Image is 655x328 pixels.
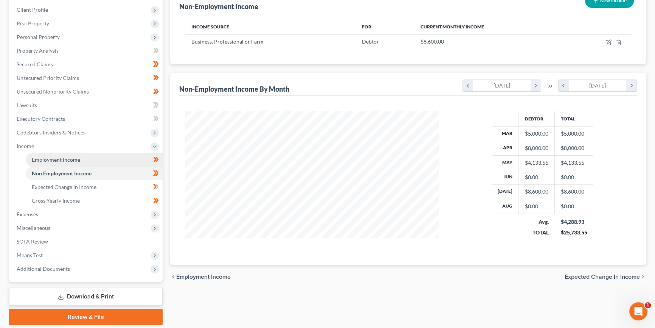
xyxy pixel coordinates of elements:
[9,309,163,325] a: Review & File
[629,302,647,320] iframe: Intercom live chat
[492,155,519,170] th: May
[421,38,444,45] span: $8,600.00
[525,130,548,137] div: $5,000.00
[32,197,80,204] span: Gross Yearly Income
[492,127,519,141] th: Mar
[559,80,569,91] i: chevron_left
[555,170,593,184] td: $0.00
[26,180,163,194] a: Expected Change in Income
[555,127,593,141] td: $5,000.00
[362,38,379,45] span: Debtor
[17,129,85,136] span: Codebtors Insiders & Notices
[531,80,541,91] i: chevron_right
[26,167,163,180] a: Non Employment Income
[32,184,96,190] span: Expected Change in Income
[555,199,593,214] td: $0.00
[17,252,43,258] span: Means Test
[463,80,473,91] i: chevron_left
[179,2,258,11] div: Non-Employment Income
[17,211,38,217] span: Expenses
[626,80,636,91] i: chevron_right
[362,24,371,30] span: For
[17,143,34,149] span: Income
[17,61,53,67] span: Secured Claims
[561,218,587,226] div: $4,288.93
[547,82,552,89] span: to
[17,6,48,13] span: Client Profile
[11,85,163,98] a: Unsecured Nonpriority Claims
[525,188,548,195] div: $8,600.00
[525,203,548,210] div: $0.00
[640,274,646,280] i: chevron_right
[525,144,548,152] div: $8,000.00
[32,156,80,163] span: Employment Income
[17,225,50,231] span: Miscellaneous
[11,44,163,58] a: Property Analysis
[492,170,519,184] th: Jun
[17,116,65,122] span: Executory Contracts
[519,111,555,126] th: Debtor
[525,159,548,167] div: $4,133.55
[170,274,176,280] i: chevron_left
[473,80,531,91] div: [DATE]
[525,173,548,181] div: $0.00
[492,199,519,214] th: Aug
[645,302,651,308] span: 1
[9,288,163,306] a: Download & Print
[11,98,163,112] a: Lawsuits
[32,170,92,176] span: Non Employment Income
[191,38,264,45] span: Business, Professional or Farm
[555,111,593,126] th: Total
[561,229,587,236] div: $25,733.55
[17,47,59,54] span: Property Analysis
[17,75,79,81] span: Unsecured Priority Claims
[26,153,163,167] a: Employment Income
[17,102,37,108] span: Lawsuits
[421,24,484,30] span: Current Monthly Income
[11,235,163,248] a: SOFA Review
[11,112,163,126] a: Executory Contracts
[555,141,593,155] td: $8,000.00
[179,84,289,94] div: Non-Employment Income By Month
[17,266,70,272] span: Additional Documents
[492,184,519,199] th: [DATE]
[11,71,163,85] a: Unsecured Priority Claims
[176,274,231,280] span: Employment Income
[17,238,48,245] span: SOFA Review
[170,274,231,280] button: chevron_left Employment Income
[17,20,49,27] span: Real Property
[569,80,627,91] div: [DATE]
[565,274,640,280] span: Expected Change in Income
[26,194,163,208] a: Gross Yearly Income
[17,34,60,40] span: Personal Property
[555,155,593,170] td: $4,133.55
[555,184,593,199] td: $8,600.00
[565,274,646,280] button: Expected Change in Income chevron_right
[525,218,549,226] div: Avg.
[191,24,229,30] span: Income Source
[525,229,549,236] div: TOTAL
[492,141,519,155] th: Apr
[17,88,89,95] span: Unsecured Nonpriority Claims
[11,58,163,71] a: Secured Claims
